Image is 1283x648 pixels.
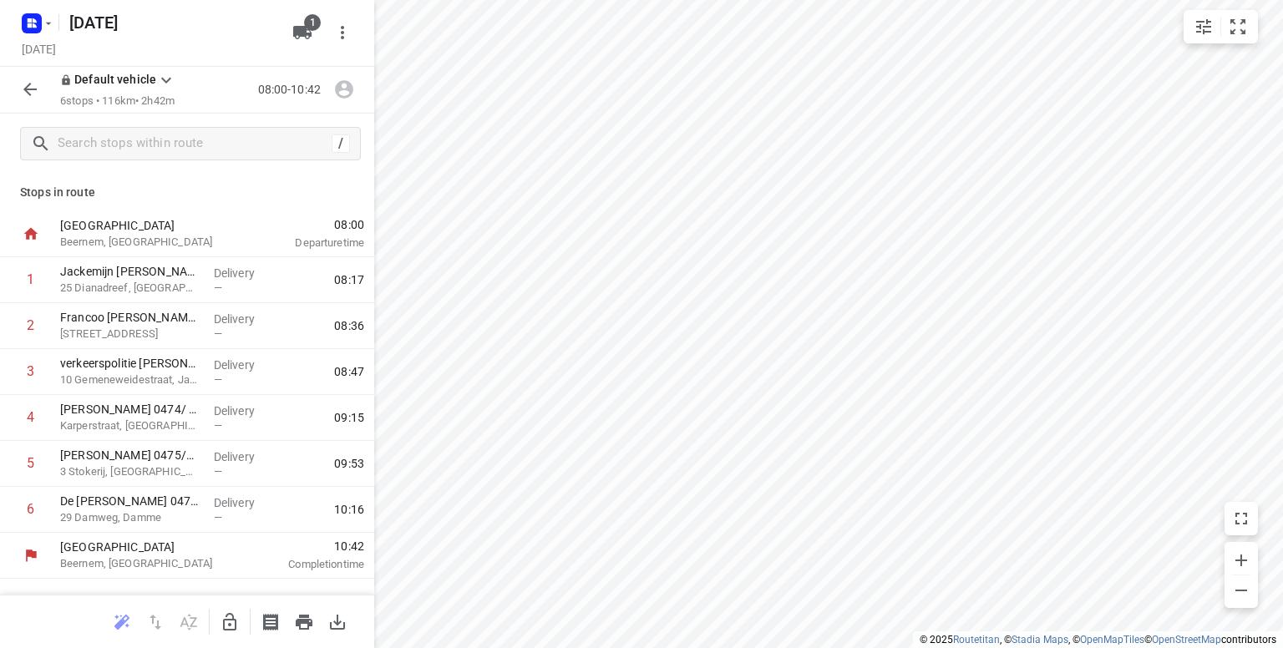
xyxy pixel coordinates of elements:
[214,357,276,373] p: Delivery
[60,555,234,572] p: Beernem, [GEOGRAPHIC_DATA]
[327,81,361,97] span: Assign driver
[304,14,321,31] span: 1
[334,271,364,288] span: 08:17
[214,327,222,340] span: —
[214,419,222,432] span: —
[139,613,172,629] span: Reverse route
[214,281,222,294] span: —
[920,634,1276,645] li: © 2025 , © , © © contributors
[321,613,354,629] span: Download route
[254,538,364,554] span: 10:42
[334,455,364,472] span: 09:53
[287,613,321,629] span: Print route
[60,418,200,434] p: Karperstraat, [GEOGRAPHIC_DATA]
[60,94,176,109] p: 6 stops • 116km • 2h42m
[214,448,276,465] p: Delivery
[286,16,319,49] button: 1
[60,401,200,418] p: Callenaere Dany 0474/ 510 809
[214,465,222,478] span: —
[332,134,350,153] div: /
[1184,10,1258,43] div: small contained button group
[214,373,222,386] span: —
[254,613,287,629] span: Print shipping labels
[334,501,364,518] span: 10:16
[60,355,200,372] p: verkeerspolitie Joke Vandevelde
[214,311,276,327] p: Delivery
[953,634,1000,645] a: Routetitan
[60,309,200,326] p: Francoo [PERSON_NAME] 0492/ 471 778
[254,556,364,573] p: Completion time
[60,493,200,509] p: De Soete Marc 0477/ 670 900
[214,265,276,281] p: Delivery
[15,39,63,58] h5: Project date
[60,372,200,388] p: 10 Gemeneweidestraat, Jabbeke
[27,455,34,471] div: 5
[213,605,246,639] button: Unlock route
[334,363,364,380] span: 08:47
[258,81,327,99] p: 08:00-10:42
[60,280,200,296] p: 25 Dianadreef, [GEOGRAPHIC_DATA]
[214,494,276,511] p: Delivery
[63,9,279,36] h5: Rename
[254,235,364,251] p: Departure time
[60,71,156,89] p: Default vehicle
[326,16,359,49] button: More
[27,271,34,287] div: 1
[1080,634,1144,645] a: OpenMapTiles
[1221,10,1255,43] button: Fit zoom
[27,409,34,425] div: 4
[60,326,200,342] p: 5 Zerkegemstraat, Jabbeke
[58,131,332,157] input: Search stops within route
[27,501,34,517] div: 6
[60,539,234,555] p: [GEOGRAPHIC_DATA]
[60,234,234,251] p: Beernem, [GEOGRAPHIC_DATA]
[60,217,234,234] p: [GEOGRAPHIC_DATA]
[105,613,139,629] span: Reoptimize route
[334,409,364,426] span: 09:15
[214,402,276,419] p: Delivery
[60,463,200,480] p: 3 Stokerij, [GEOGRAPHIC_DATA]
[1012,634,1068,645] a: Stadia Maps
[254,216,364,233] span: 08:00
[27,363,34,379] div: 3
[214,511,222,524] span: —
[27,317,34,333] div: 2
[60,509,200,526] p: 29 Damweg, Damme
[20,184,354,201] p: Stops in route
[60,447,200,463] p: Verhaeghe Ginette 0475/490 942
[1152,634,1221,645] a: OpenStreetMap
[334,317,364,334] span: 08:36
[172,613,205,629] span: Sort by time window
[60,263,200,280] p: Jackemijn Freddy 050/ 382 307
